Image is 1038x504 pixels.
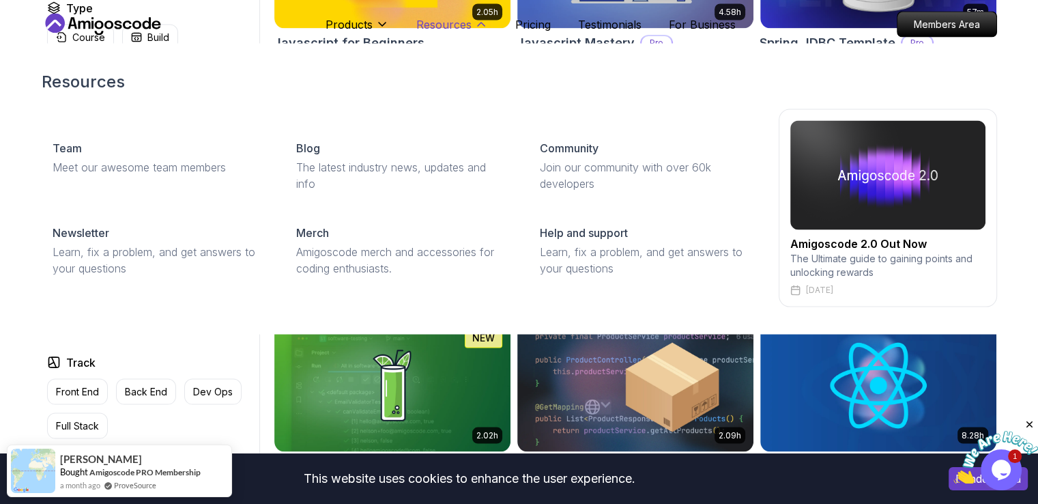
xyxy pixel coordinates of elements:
[56,419,99,433] p: Full Stack
[42,71,997,93] h2: Resources
[540,244,751,277] p: Learn, fix a problem, and get answers to your questions
[540,159,751,192] p: Join our community with over 60k developers
[790,252,985,279] p: The Ultimate guide to gaining points and unlocking rewards
[60,466,88,477] span: Bought
[184,379,242,405] button: Dev Ops
[897,12,997,38] a: Members Area
[529,129,762,203] a: CommunityJoin our community with over 60k developers
[116,379,176,405] button: Back End
[296,140,320,156] p: Blog
[66,354,96,371] h2: Track
[285,214,518,288] a: MerchAmigoscode merch and accessories for coding enthusiasts.
[529,214,762,288] a: Help and supportLearn, fix a problem, and get answers to your questions
[953,419,1038,484] iframe: chat widget
[296,244,507,277] p: Amigoscode merch and accessories for coding enthusiasts.
[806,285,833,296] p: [DATE]
[53,140,82,156] p: Team
[515,16,551,33] a: Pricing
[578,16,641,33] a: Testimonials
[114,479,156,491] a: ProveSource
[11,449,55,493] img: provesource social proof notification image
[790,121,985,230] img: amigoscode 2.0
[326,16,373,33] p: Products
[53,244,263,277] p: Learn, fix a problem, and get answers to your questions
[274,320,510,452] img: Mockito & Java Unit Testing card
[193,385,233,399] p: Dev Ops
[285,129,518,203] a: BlogThe latest industry news, updates and info
[42,129,274,186] a: TeamMeet our awesome team members
[53,225,109,241] p: Newsletter
[60,479,100,491] span: a month ago
[42,214,274,288] a: NewsletterLearn, fix a problem, and get answers to your questions
[669,16,736,33] a: For Business
[47,379,108,405] button: Front End
[540,225,628,241] p: Help and support
[125,385,167,399] p: Back End
[326,16,389,44] button: Products
[416,16,488,44] button: Resources
[53,159,263,176] p: Meet our awesome team members
[949,467,1028,490] button: Accept cookies
[10,464,928,494] div: This website uses cookies to enhance the user experience.
[540,140,599,156] p: Community
[897,12,996,37] p: Members Area
[56,385,99,399] p: Front End
[472,331,495,345] p: NEW
[517,320,753,452] img: Spring Boot Product API card
[296,225,329,241] p: Merch
[790,236,985,252] h2: Amigoscode 2.0 Out Now
[296,159,507,192] p: The latest industry news, updates and info
[760,320,996,452] img: React JS Developer Guide card
[60,453,142,465] span: [PERSON_NAME]
[476,430,498,441] p: 2.02h
[779,109,997,307] a: amigoscode 2.0Amigoscode 2.0 Out NowThe Ultimate guide to gaining points and unlocking rewards[DATE]
[719,430,741,441] p: 2.09h
[89,467,201,477] a: Amigoscode PRO Membership
[416,16,472,33] p: Resources
[47,413,108,439] button: Full Stack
